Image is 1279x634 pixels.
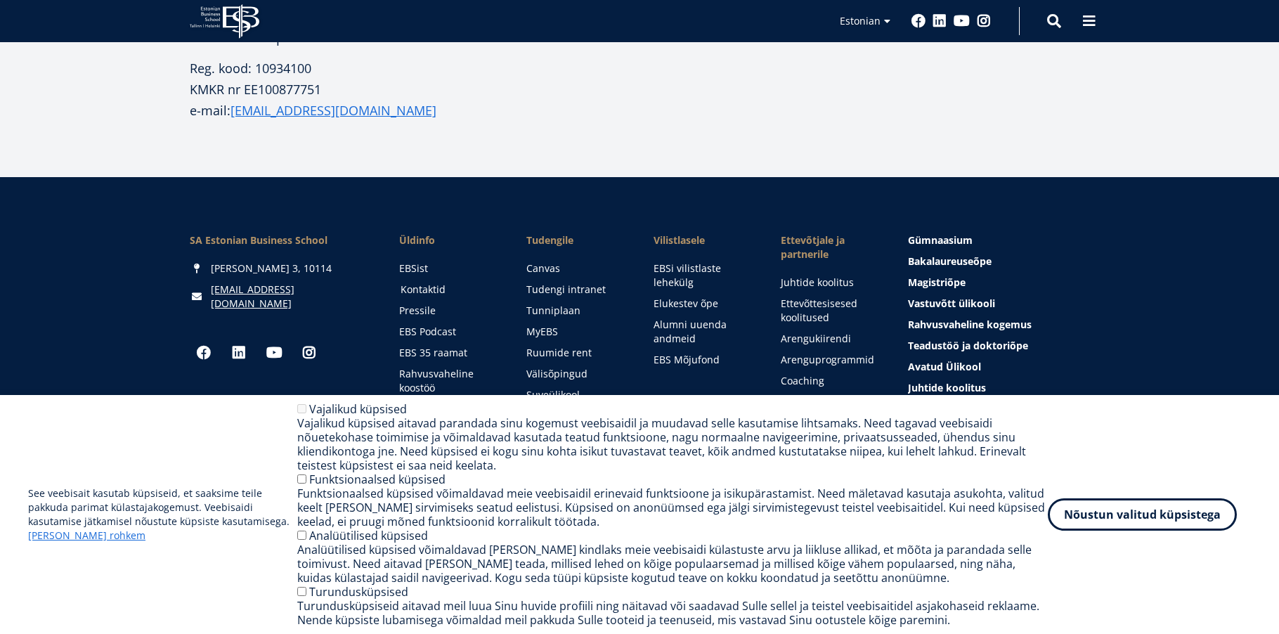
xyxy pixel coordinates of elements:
[190,100,526,121] p: e-mail:
[908,276,966,289] span: Magistriõpe
[654,318,753,346] a: Alumni uuenda andmeid
[908,318,1032,331] span: Rahvusvaheline kogemus
[526,304,625,318] a: Tunniplaan
[908,381,986,394] span: Juhtide koolitus
[309,528,428,543] label: Analüütilised küpsised
[297,599,1048,627] div: Turundusküpsiseid aitavad meil luua Sinu huvide profiili ning näitavad või saadavad Sulle sellel ...
[399,304,498,318] a: Pressile
[908,360,1089,374] a: Avatud Ülikool
[526,283,625,297] a: Tudengi intranet
[297,416,1048,472] div: Vajalikud küpsised aitavad parandada sinu kogemust veebisaidil ja muudavad selle kasutamise lihts...
[781,297,880,325] a: Ettevõttesisesed koolitused
[908,339,1089,353] a: Teadustöö ja doktoriõpe
[526,346,625,360] a: Ruumide rent
[977,14,991,28] a: Instagram
[309,472,446,487] label: Funktsionaalsed küpsised
[654,297,753,311] a: Elukestev õpe
[526,367,625,381] a: Välisõpingud
[225,339,253,367] a: Linkedin
[190,261,371,276] div: [PERSON_NAME] 3, 10114
[908,254,992,268] span: Bakalaureuseõpe
[781,233,880,261] span: Ettevõtjale ja partnerile
[309,401,407,417] label: Vajalikud küpsised
[28,529,145,543] a: [PERSON_NAME] rohkem
[954,14,970,28] a: Youtube
[908,233,973,247] span: Gümnaasium
[28,486,297,543] p: See veebisait kasutab küpsiseid, et saaksime teile pakkuda parimat külastajakogemust. Veebisaidi ...
[908,339,1028,352] span: Teadustöö ja doktoriõpe
[190,339,218,367] a: Facebook
[399,325,498,339] a: EBS Podcast
[399,367,498,395] a: Rahvusvaheline koostöö
[908,381,1089,395] a: Juhtide koolitus
[211,283,371,311] a: [EMAIL_ADDRESS][DOMAIN_NAME]
[654,261,753,290] a: EBSi vilistlaste lehekülg
[526,233,625,247] a: Tudengile
[297,543,1048,585] div: Analüütilised küpsised võimaldavad [PERSON_NAME] kindlaks meie veebisaidi külastuste arvu ja liik...
[526,325,625,339] a: MyEBS
[908,360,981,373] span: Avatud Ülikool
[654,233,753,247] span: Vilistlasele
[911,14,926,28] a: Facebook
[526,388,625,402] a: Suveülikool
[399,261,498,276] a: EBSist
[908,254,1089,269] a: Bakalaureuseõpe
[399,346,498,360] a: EBS 35 raamat
[190,79,526,100] p: KMKR nr EE100877751
[908,297,1089,311] a: Vastuvõtt ülikooli
[781,374,880,388] a: Coaching
[933,14,947,28] a: Linkedin
[908,297,995,310] span: Vastuvõtt ülikooli
[190,22,526,44] h3: EBS Campus OÜ
[908,233,1089,247] a: Gümnaasium
[908,318,1089,332] a: Rahvusvaheline kogemus
[309,584,408,600] label: Turundusküpsised
[781,276,880,290] a: Juhtide koolitus
[231,100,436,121] a: [EMAIL_ADDRESS][DOMAIN_NAME]
[781,353,880,367] a: Arenguprogrammid
[654,353,753,367] a: EBS Mõjufond
[1048,498,1237,531] button: Nõustun valitud küpsistega
[260,339,288,367] a: Youtube
[190,233,371,247] div: SA Estonian Business School
[399,233,498,247] span: Üldinfo
[908,276,1089,290] a: Magistriõpe
[295,339,323,367] a: Instagram
[190,58,526,79] p: Reg. kood: 10934100
[781,332,880,346] a: Arengukiirendi
[526,261,625,276] a: Canvas
[297,486,1048,529] div: Funktsionaalsed küpsised võimaldavad meie veebisaidil erinevaid funktsioone ja isikupärastamist. ...
[401,283,500,297] a: Kontaktid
